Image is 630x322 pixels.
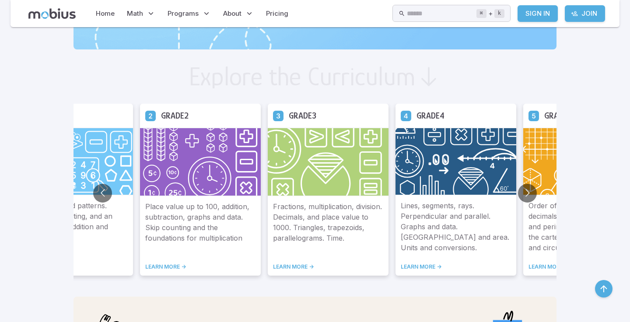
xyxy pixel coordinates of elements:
[518,184,537,203] button: Go to next slide
[528,110,539,121] a: Grade 5
[416,109,444,122] h5: Grade 4
[518,5,558,22] a: Sign In
[263,3,291,24] a: Pricing
[189,63,416,90] h2: Explore the Curriculum
[145,110,156,121] a: Grade 2
[168,9,199,18] span: Programs
[494,9,504,18] kbd: k
[268,128,388,196] img: Grade 3
[565,5,605,22] a: Join
[223,9,241,18] span: About
[127,9,143,18] span: Math
[145,201,255,253] p: Place value up to 100, addition, subtraction, graphs and data. Skip counting and the foundations ...
[273,201,383,253] p: Fractions, multiplication, division. Decimals, and place value to 1000. Triangles, trapezoids, pa...
[93,184,112,203] button: Go to previous slide
[140,128,261,196] img: Grade 2
[544,109,572,122] h5: Grade 5
[401,263,511,270] a: LEARN MORE ->
[145,263,255,270] a: LEARN MORE ->
[93,3,117,24] a: Home
[476,9,486,18] kbd: ⌘
[273,110,283,121] a: Grade 3
[476,8,504,19] div: +
[395,128,516,195] img: Grade 4
[289,109,316,122] h5: Grade 3
[401,110,411,121] a: Grade 4
[273,263,383,270] a: LEARN MORE ->
[401,200,511,253] p: Lines, segments, rays. Perpendicular and parallel. Graphs and data. [GEOGRAPHIC_DATA] and area. U...
[161,109,189,122] h5: Grade 2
